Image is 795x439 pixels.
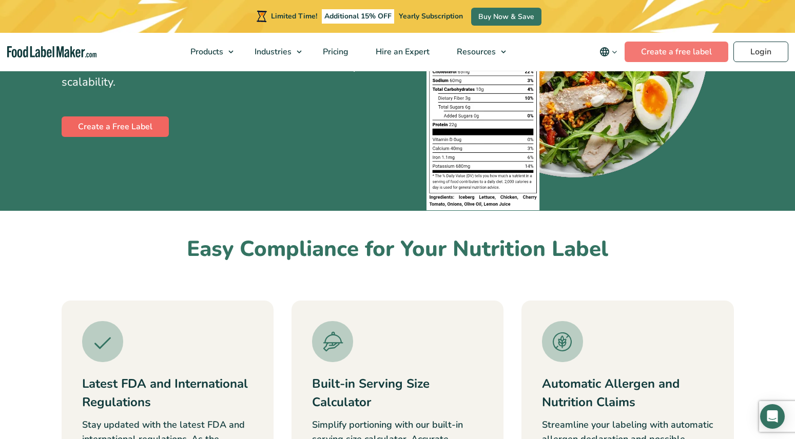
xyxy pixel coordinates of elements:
[320,46,350,57] span: Pricing
[82,374,253,411] h3: Latest FDA and International Regulations
[399,11,463,21] span: Yearly Subscription
[362,33,441,71] a: Hire an Expert
[733,42,788,62] a: Login
[322,9,394,24] span: Additional 15% OFF
[443,33,511,71] a: Resources
[471,8,541,26] a: Buy Now & Save
[373,46,431,57] span: Hire an Expert
[177,33,239,71] a: Products
[760,404,785,429] div: Open Intercom Messenger
[62,235,734,264] h2: Easy Compliance for Your Nutrition Label
[62,116,169,137] a: Create a Free Label
[271,11,317,21] span: Limited Time!
[542,374,713,411] h3: Automatic Allergen and Nutrition Claims
[309,33,360,71] a: Pricing
[62,43,386,90] span: Streamline FDA and CFIA compliance with our intuitive, secure, and all-in-one nutrition label mak...
[251,46,293,57] span: Industries
[625,42,728,62] a: Create a free label
[241,33,307,71] a: Industries
[187,46,224,57] span: Products
[312,374,483,411] h3: Built-in Serving Size Calculator
[82,321,123,362] img: A green tick icon.
[454,46,497,57] span: Resources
